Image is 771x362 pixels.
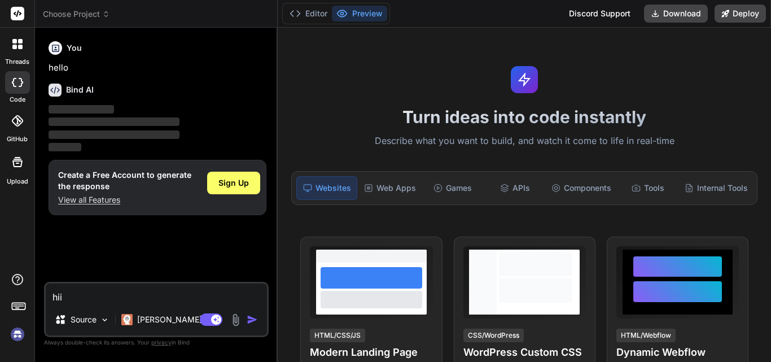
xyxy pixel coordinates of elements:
[247,314,258,325] img: icon
[616,329,676,342] div: HTML/Webflow
[644,5,708,23] button: Download
[10,95,25,104] label: code
[284,107,764,127] h1: Turn ideas into code instantly
[121,314,133,325] img: Claude 4 Sonnet
[67,42,82,54] h6: You
[137,314,221,325] p: [PERSON_NAME] 4 S..
[310,329,365,342] div: HTML/CSS/JS
[296,176,357,200] div: Websites
[715,5,766,23] button: Deploy
[485,176,545,200] div: APIs
[680,176,752,200] div: Internal Tools
[58,194,191,206] p: View all Features
[285,6,332,21] button: Editor
[43,8,110,20] span: Choose Project
[218,177,249,189] span: Sign Up
[44,337,269,348] p: Always double-check its answers. Your in Bind
[46,284,267,304] textarea: hii
[7,134,28,144] label: GitHub
[284,134,764,149] p: Describe what you want to build, and watch it come to life in real-time
[49,117,179,126] span: ‌
[49,143,81,151] span: ‌
[100,315,109,325] img: Pick Models
[7,177,28,186] label: Upload
[310,344,432,360] h4: Modern Landing Page
[5,57,29,67] label: threads
[49,130,179,139] span: ‌
[547,176,616,200] div: Components
[58,169,191,192] h1: Create a Free Account to generate the response
[618,176,678,200] div: Tools
[8,325,27,344] img: signin
[423,176,483,200] div: Games
[332,6,387,21] button: Preview
[49,105,114,114] span: ‌
[66,84,94,95] h6: Bind AI
[49,62,266,75] p: hello
[360,176,420,200] div: Web Apps
[151,339,172,346] span: privacy
[463,329,524,342] div: CSS/WordPress
[562,5,637,23] div: Discord Support
[463,344,586,360] h4: WordPress Custom CSS
[71,314,97,325] p: Source
[229,313,242,326] img: attachment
